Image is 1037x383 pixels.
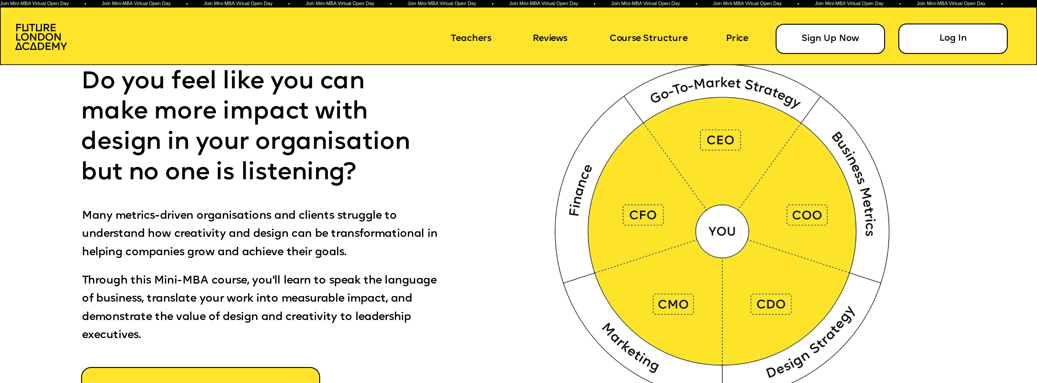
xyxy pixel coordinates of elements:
[695,2,697,6] span: •
[492,2,493,6] span: •
[288,2,290,6] span: •
[84,2,86,6] span: •
[82,211,440,258] span: Many metrics-driven organisations and clients struggle to understand how creativity and design ca...
[390,2,392,6] span: •
[15,24,67,50] img: image-aac980e9-41de-4c2d-a048-f29dd30a0068.png
[610,30,716,49] a: Course Structure
[594,2,595,6] span: •
[509,1,1018,6] span: Join Mini-MBA Virtual Open Day Join Mini-MBA Virtual Open Day Join Mini-MBA Virtual Open Day Join...
[1001,2,1003,6] span: •
[451,30,516,49] a: Teachers
[726,30,766,49] a: Price
[797,2,799,6] span: •
[899,2,901,6] span: •
[82,275,440,341] span: Through this Mini-MBA course, you'll learn to speak the language of business, translate your work...
[81,70,416,185] span: Do you feel like you can make more impact with design in your organisation but no one is listening?
[533,30,588,49] a: Reviews
[186,2,188,6] span: •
